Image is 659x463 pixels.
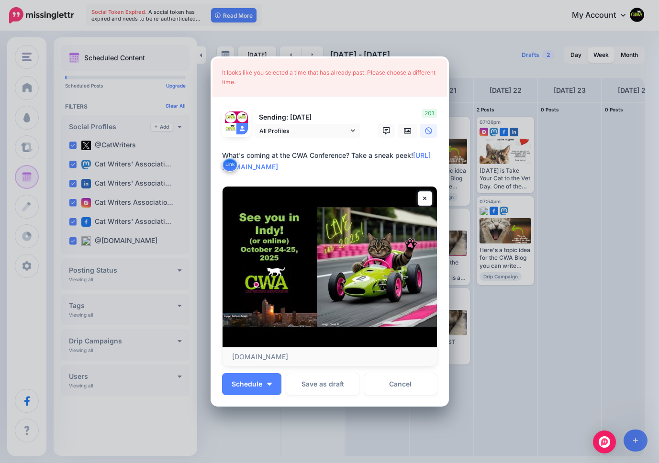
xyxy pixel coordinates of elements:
[225,111,236,123] img: 1qlX9Brh-74720.jpg
[225,123,236,134] img: 326279769_1240690483185035_8704348640003314294_n-bsa141107.png
[364,373,437,395] a: Cancel
[222,373,281,395] button: Schedule
[222,150,442,173] div: What's coming at the CWA Conference? Take a sneak peek!
[267,383,272,386] img: arrow-down-white.png
[222,157,238,172] button: Link
[232,381,262,387] span: Schedule
[236,123,248,134] img: user_default_image.png
[422,109,437,118] span: 201
[593,430,616,453] div: Open Intercom Messenger
[212,58,447,97] div: It looks like you selected a time that has already past. Please choose a different time.
[236,111,248,123] img: 45698106_333706100514846_7785613158785220608_n-bsa140427.jpg
[286,373,359,395] button: Save as draft
[232,353,427,361] p: [DOMAIN_NAME]
[255,112,360,123] p: Sending: [DATE]
[255,124,360,138] a: All Profiles
[259,126,348,136] span: All Profiles
[222,151,431,171] mark: [URL][DOMAIN_NAME]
